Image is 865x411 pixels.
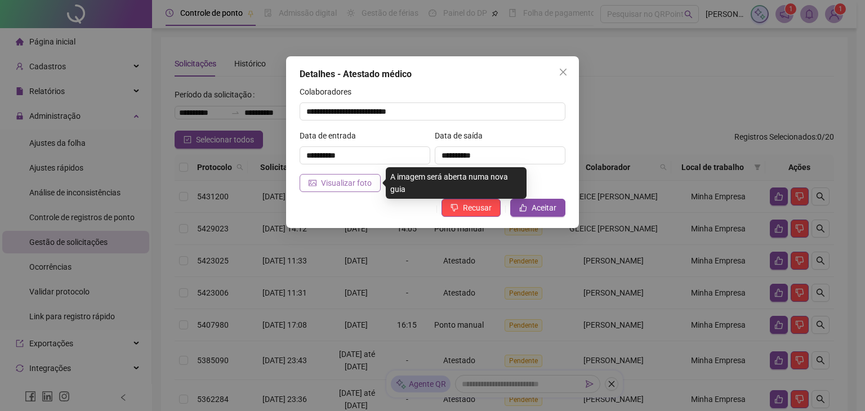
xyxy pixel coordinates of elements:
[321,177,372,189] span: Visualizar foto
[300,86,359,98] label: Colaboradores
[300,129,363,142] label: Data de entrada
[435,129,490,142] label: Data de saída
[559,68,568,77] span: close
[300,174,381,192] button: Visualizar foto
[510,199,565,217] button: Aceitar
[519,204,527,212] span: like
[451,204,458,212] span: dislike
[300,68,565,81] div: Detalhes - Atestado médico
[442,199,501,217] button: Recusar
[554,63,572,81] button: Close
[532,202,556,214] span: Aceitar
[463,202,492,214] span: Recusar
[309,179,316,187] span: picture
